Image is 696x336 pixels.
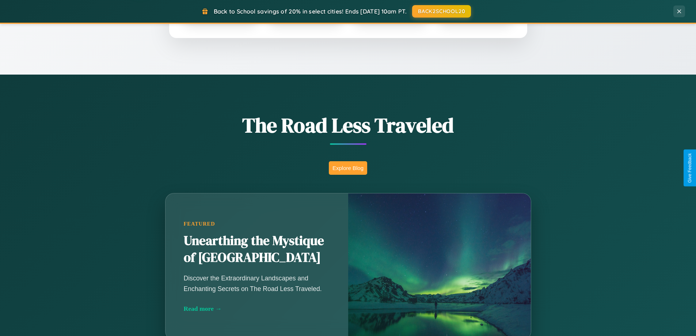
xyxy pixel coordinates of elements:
[184,305,330,313] div: Read more →
[412,5,471,18] button: BACK2SCHOOL20
[687,153,692,183] div: Give Feedback
[184,273,330,294] p: Discover the Extraordinary Landscapes and Enchanting Secrets on The Road Less Traveled.
[129,111,567,139] h1: The Road Less Traveled
[214,8,407,15] span: Back to School savings of 20% in select cities! Ends [DATE] 10am PT.
[184,221,330,227] div: Featured
[184,233,330,266] h2: Unearthing the Mystique of [GEOGRAPHIC_DATA]
[329,161,367,175] button: Explore Blog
